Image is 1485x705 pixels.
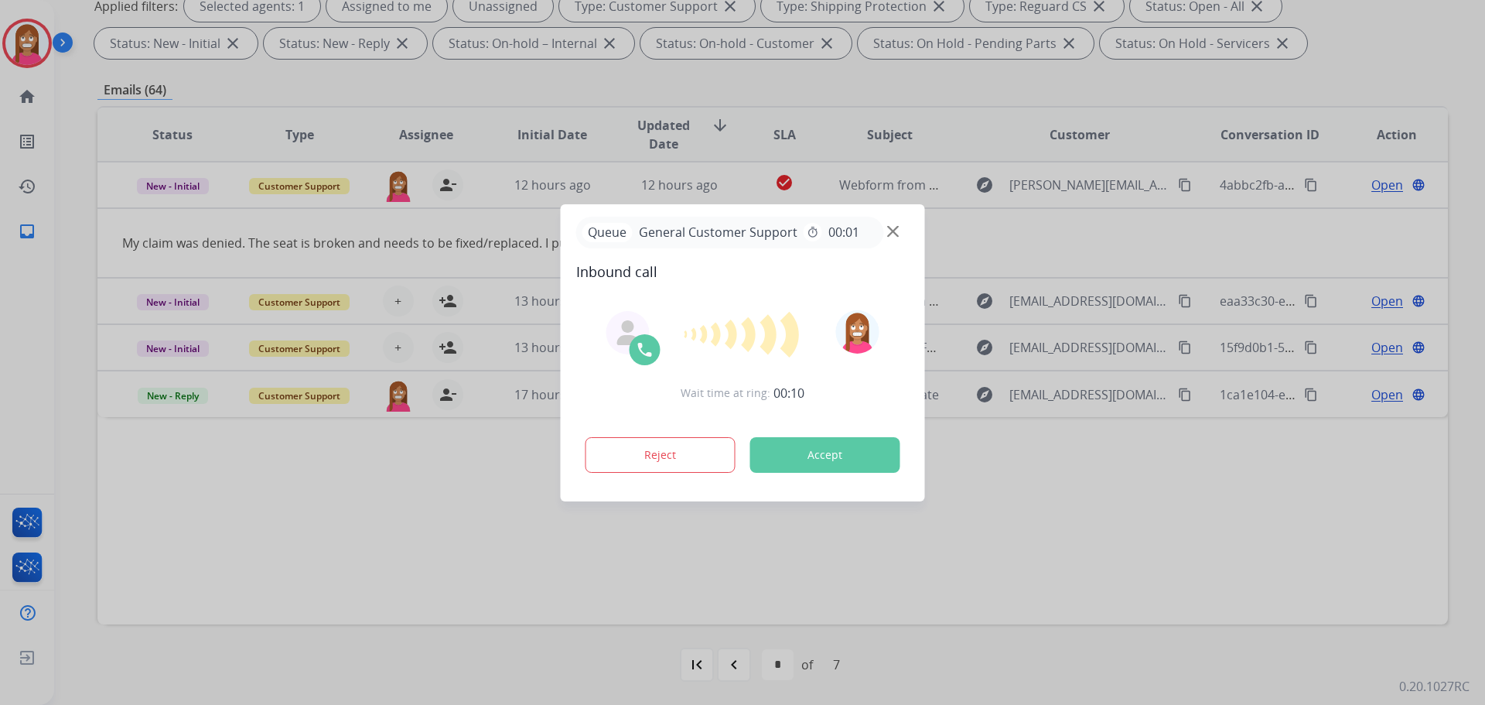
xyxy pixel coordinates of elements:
[887,225,899,237] img: close-button
[773,384,804,402] span: 00:10
[576,261,910,282] span: Inbound call
[585,437,736,473] button: Reject
[1399,677,1470,696] p: 0.20.1027RC
[633,223,804,241] span: General Customer Support
[835,310,879,354] img: avatar
[828,223,859,241] span: 00:01
[636,341,654,359] img: call-icon
[750,437,900,473] button: Accept
[681,385,770,401] span: Wait time at ring:
[582,223,633,242] p: Queue
[807,226,819,238] mat-icon: timer
[616,320,640,345] img: agent-avatar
